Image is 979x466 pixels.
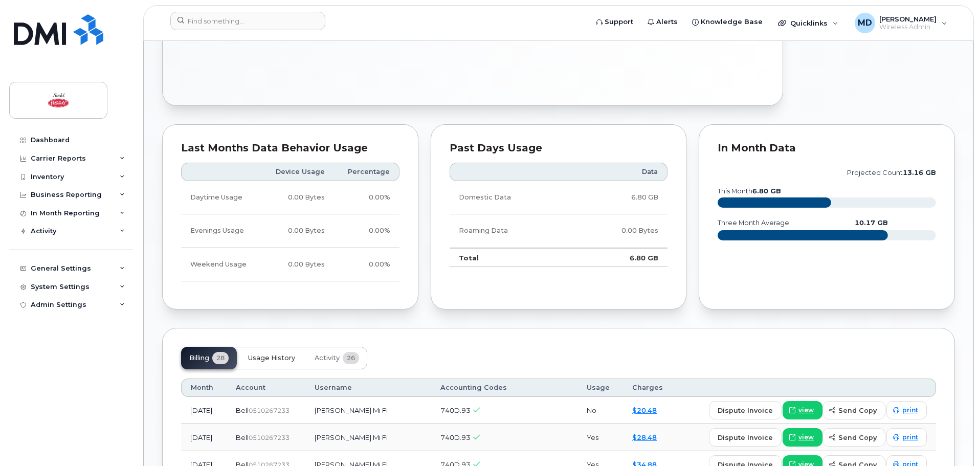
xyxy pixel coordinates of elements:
a: Support [589,12,640,32]
td: 6.80 GB [572,181,667,214]
span: 26 [343,352,359,364]
span: MD [858,17,872,29]
th: Month [181,379,227,397]
span: Wireless Admin [879,23,937,31]
a: Knowledge Base [685,12,770,32]
text: 10.17 GB [855,219,888,227]
tr: Friday from 6:00pm to Monday 8:00am [181,248,399,281]
td: 0.00% [334,248,399,281]
span: Activity [315,354,340,362]
th: Data [572,163,667,181]
td: Evenings Usage [181,214,261,248]
td: 0.00 Bytes [572,214,667,248]
span: Alerts [656,17,678,27]
span: Quicklinks [790,19,828,27]
span: send copy [838,406,877,415]
td: Roaming Data [450,214,572,248]
button: dispute invoice [709,401,782,419]
span: Support [605,17,633,27]
td: 6.80 GB [572,248,667,268]
span: 740D.93 [440,406,471,414]
a: view [783,401,822,419]
input: Find something... [170,12,325,30]
th: Account [227,379,306,397]
text: three month average [717,219,789,227]
td: No [577,397,623,424]
td: Daytime Usage [181,181,261,214]
span: Bell [236,433,249,441]
span: print [902,433,918,442]
button: dispute invoice [709,428,782,447]
a: print [886,428,927,447]
a: $28.48 [632,433,657,441]
button: send copy [822,428,885,447]
span: Knowledge Base [701,17,763,27]
span: print [902,406,918,415]
th: Charges [623,379,677,397]
div: In Month Data [718,143,936,153]
span: 0510267233 [249,407,290,414]
td: 0.00 Bytes [261,181,334,214]
span: dispute invoice [718,406,773,415]
a: view [783,428,822,447]
text: this month [717,187,781,195]
span: send copy [838,433,877,442]
div: Past Days Usage [450,143,668,153]
th: Accounting Codes [431,379,577,397]
td: Total [450,248,572,268]
th: Device Usage [261,163,334,181]
a: $20.48 [632,406,657,414]
td: Weekend Usage [181,248,261,281]
td: 0.00 Bytes [261,248,334,281]
span: dispute invoice [718,433,773,442]
div: Last Months Data Behavior Usage [181,143,399,153]
tspan: 6.80 GB [752,187,781,195]
th: Username [305,379,431,397]
a: print [886,401,927,419]
button: send copy [822,401,885,419]
span: Usage History [248,354,295,362]
td: [DATE] [181,424,227,451]
span: view [798,406,814,415]
tspan: 13.16 GB [903,169,936,176]
span: Bell [236,406,249,414]
div: Mark Damaso [848,13,954,33]
span: 0510267233 [249,434,290,441]
td: 0.00 Bytes [261,214,334,248]
td: 0.00% [334,181,399,214]
span: view [798,433,814,442]
td: Yes [577,424,623,451]
span: 740D.93 [440,433,471,441]
span: [PERSON_NAME] [879,15,937,23]
td: [PERSON_NAME] Mi Fi [305,397,431,424]
th: Usage [577,379,623,397]
a: Alerts [640,12,685,32]
tr: Weekdays from 6:00pm to 8:00am [181,214,399,248]
div: Quicklinks [771,13,845,33]
td: [DATE] [181,397,227,424]
td: 0.00% [334,214,399,248]
th: Percentage [334,163,399,181]
td: Domestic Data [450,181,572,214]
text: projected count [847,169,936,176]
td: [PERSON_NAME] Mi Fi [305,424,431,451]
